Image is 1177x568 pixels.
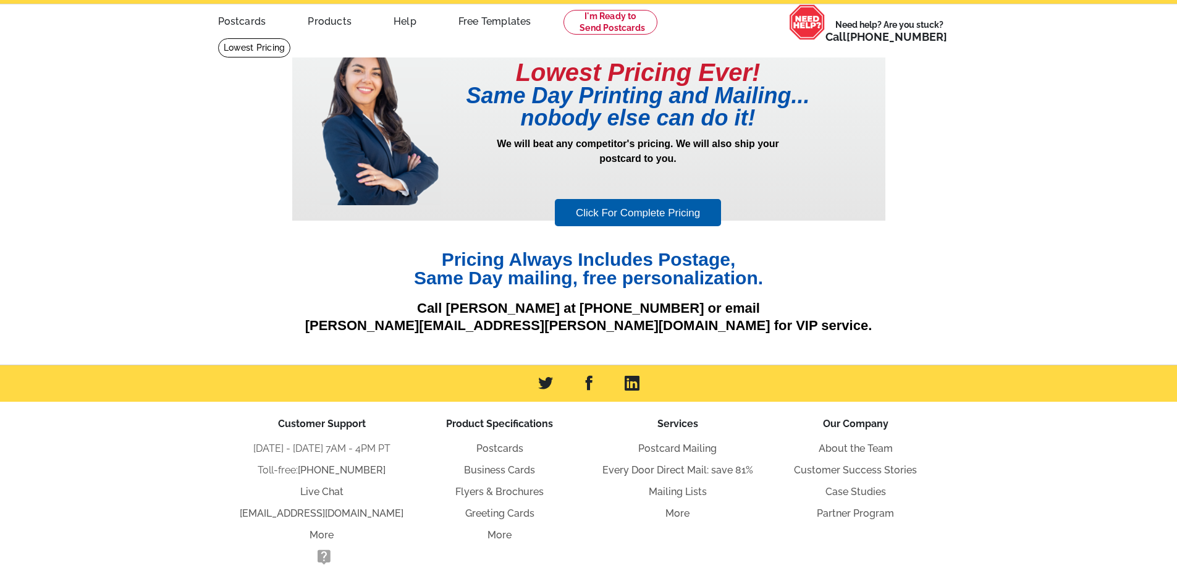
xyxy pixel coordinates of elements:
[298,464,386,476] a: [PHONE_NUMBER]
[555,199,721,227] a: Click For Complete Pricing
[198,6,286,35] a: Postcards
[374,6,436,35] a: Help
[825,19,953,43] span: Need help? Are you stuck?
[233,463,411,478] li: Toll-free:
[476,443,523,454] a: Postcards
[288,6,371,35] a: Products
[819,443,893,454] a: About the Team
[300,486,344,498] a: Live Chat
[657,418,698,430] span: Services
[930,281,1177,568] iframe: LiveChat chat widget
[441,60,836,85] h1: Lowest Pricing Ever!
[602,464,753,476] a: Every Door Direct Mail: save 81%
[825,486,886,498] a: Case Studies
[638,443,717,454] a: Postcard Mailing
[441,85,836,129] h1: Same Day Printing and Mailing... nobody else can do it!
[823,418,888,430] span: Our Company
[465,507,534,519] a: Greeting Cards
[446,418,553,430] span: Product Specifications
[441,137,836,197] p: We will beat any competitor's pricing. We will also ship your postcard to you.
[825,30,947,43] span: Call
[310,529,334,541] a: More
[846,30,947,43] a: [PHONE_NUMBER]
[464,464,535,476] a: Business Cards
[794,464,917,476] a: Customer Success Stories
[789,4,825,40] img: help
[292,250,885,287] h1: Pricing Always Includes Postage, Same Day mailing, free personalization.
[817,507,894,519] a: Partner Program
[439,6,551,35] a: Free Templates
[240,507,403,519] a: [EMAIL_ADDRESS][DOMAIN_NAME]
[487,529,512,541] a: More
[665,507,690,519] a: More
[649,486,707,498] a: Mailing Lists
[455,486,544,498] a: Flyers & Brochures
[278,418,366,430] span: Customer Support
[292,300,885,335] p: Call [PERSON_NAME] at [PHONE_NUMBER] or email [PERSON_NAME][EMAIL_ADDRESS][PERSON_NAME][DOMAIN_NA...
[233,441,411,456] li: [DATE] - [DATE] 7AM - 4PM PT
[320,38,440,205] img: prepricing-girl.png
